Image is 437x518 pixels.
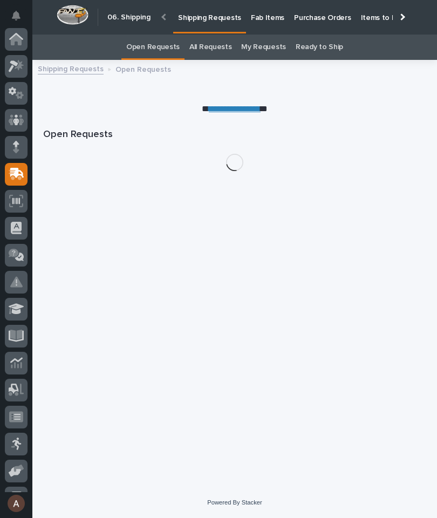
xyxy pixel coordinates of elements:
[107,11,151,24] h2: 06. Shipping
[57,5,88,25] img: Workspace Logo
[126,35,180,60] a: Open Requests
[207,499,262,506] a: Powered By Stacker
[38,62,104,74] a: Shipping Requests
[43,128,426,141] h1: Open Requests
[296,35,343,60] a: Ready to Ship
[241,35,286,60] a: My Requests
[5,4,28,27] button: Notifications
[13,11,28,28] div: Notifications
[5,492,28,515] button: users-avatar
[115,63,171,74] p: Open Requests
[189,35,231,60] a: All Requests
